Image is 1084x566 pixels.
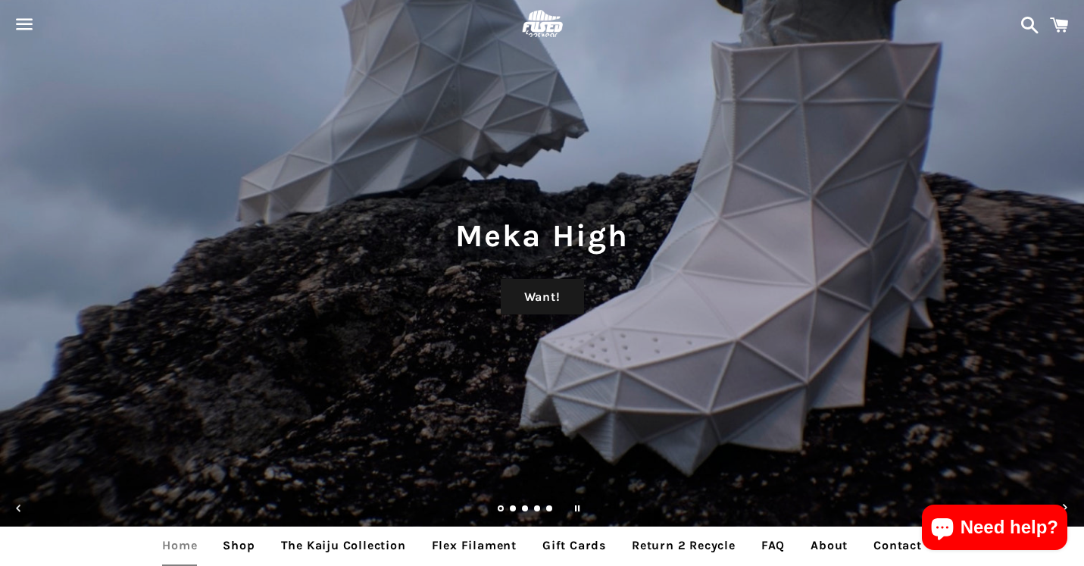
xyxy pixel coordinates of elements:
[799,527,859,564] a: About
[1048,492,1082,525] button: Next slide
[510,506,517,514] a: Load slide 2
[420,527,528,564] a: Flex Filament
[534,506,542,514] a: Load slide 4
[151,527,208,564] a: Home
[917,505,1072,554] inbox-online-store-chat: Shopify online store chat
[15,214,1069,258] h1: Meka High
[522,506,530,514] a: Load slide 3
[620,527,747,564] a: Return 2 Recycle
[561,492,594,525] button: Pause slideshow
[862,527,933,564] a: Contact
[2,492,36,525] button: Previous slide
[211,527,266,564] a: Shop
[498,506,505,514] a: Slide 1, current
[270,527,417,564] a: The Kaiju Collection
[546,506,554,514] a: Load slide 5
[531,527,617,564] a: Gift Cards
[501,279,584,315] a: Want!
[750,527,796,564] a: FAQ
